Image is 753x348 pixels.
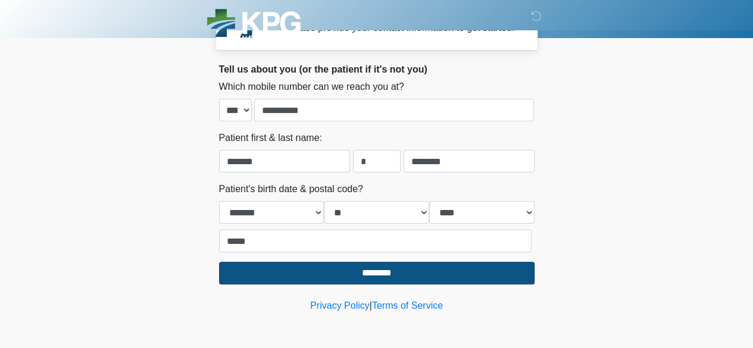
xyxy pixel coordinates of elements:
[207,9,301,40] img: KPG Healthcare Logo
[370,300,372,311] a: |
[372,300,443,311] a: Terms of Service
[310,300,370,311] a: Privacy Policy
[219,131,322,145] label: Patient first & last name:
[219,64,535,75] h2: Tell us about you (or the patient if it's not you)
[219,182,363,196] label: Patient's birth date & postal code?
[219,80,404,94] label: Which mobile number can we reach you at?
